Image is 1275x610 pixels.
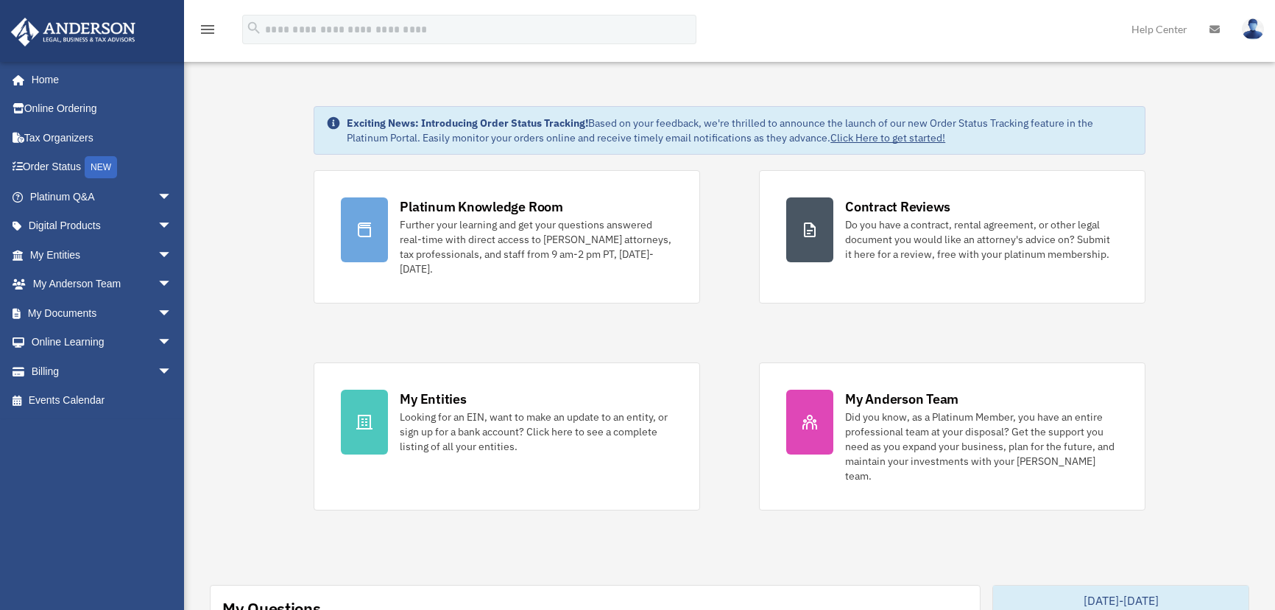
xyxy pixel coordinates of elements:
span: arrow_drop_down [158,182,187,212]
a: Contract Reviews Do you have a contract, rental agreement, or other legal document you would like... [759,170,1145,304]
div: Do you have a contract, rental agreement, or other legal document you would like an attorney's ad... [845,217,1118,262]
a: Online Ordering [10,94,194,124]
a: Platinum Knowledge Room Further your learning and get your questions answered real-time with dire... [314,170,700,304]
div: Further your learning and get your questions answered real-time with direct access to [PERSON_NAM... [400,217,673,276]
div: Looking for an EIN, want to make an update to an entity, or sign up for a bank account? Click her... [400,410,673,454]
span: arrow_drop_down [158,270,187,300]
div: My Entities [400,390,466,408]
div: Based on your feedback, we're thrilled to announce the launch of our new Order Status Tracking fe... [347,116,1133,145]
span: arrow_drop_down [158,357,187,387]
a: Events Calendar [10,386,194,416]
a: Click Here to get started! [830,131,945,144]
div: Platinum Knowledge Room [400,197,563,216]
span: arrow_drop_down [158,328,187,358]
a: Home [10,65,187,94]
a: My Documentsarrow_drop_down [10,298,194,328]
div: Contract Reviews [845,197,950,216]
a: My Anderson Team Did you know, as a Platinum Member, you have an entire professional team at your... [759,362,1145,511]
a: My Entitiesarrow_drop_down [10,240,194,270]
a: Online Learningarrow_drop_down [10,328,194,357]
i: menu [199,21,216,38]
i: search [246,20,262,36]
img: Anderson Advisors Platinum Portal [7,18,140,46]
a: Billingarrow_drop_down [10,357,194,386]
div: NEW [85,156,117,178]
strong: Exciting News: Introducing Order Status Tracking! [347,116,588,130]
span: arrow_drop_down [158,211,187,242]
a: menu [199,26,216,38]
a: My Entities Looking for an EIN, want to make an update to an entity, or sign up for a bank accoun... [314,362,700,511]
span: arrow_drop_down [158,298,187,329]
img: User Pic [1242,18,1264,40]
a: Platinum Q&Aarrow_drop_down [10,182,194,211]
span: arrow_drop_down [158,240,187,270]
a: My Anderson Teamarrow_drop_down [10,270,194,299]
a: Order StatusNEW [10,152,194,183]
div: Did you know, as a Platinum Member, you have an entire professional team at your disposal? Get th... [845,410,1118,483]
a: Digital Productsarrow_drop_down [10,211,194,241]
a: Tax Organizers [10,123,194,152]
div: My Anderson Team [845,390,958,408]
